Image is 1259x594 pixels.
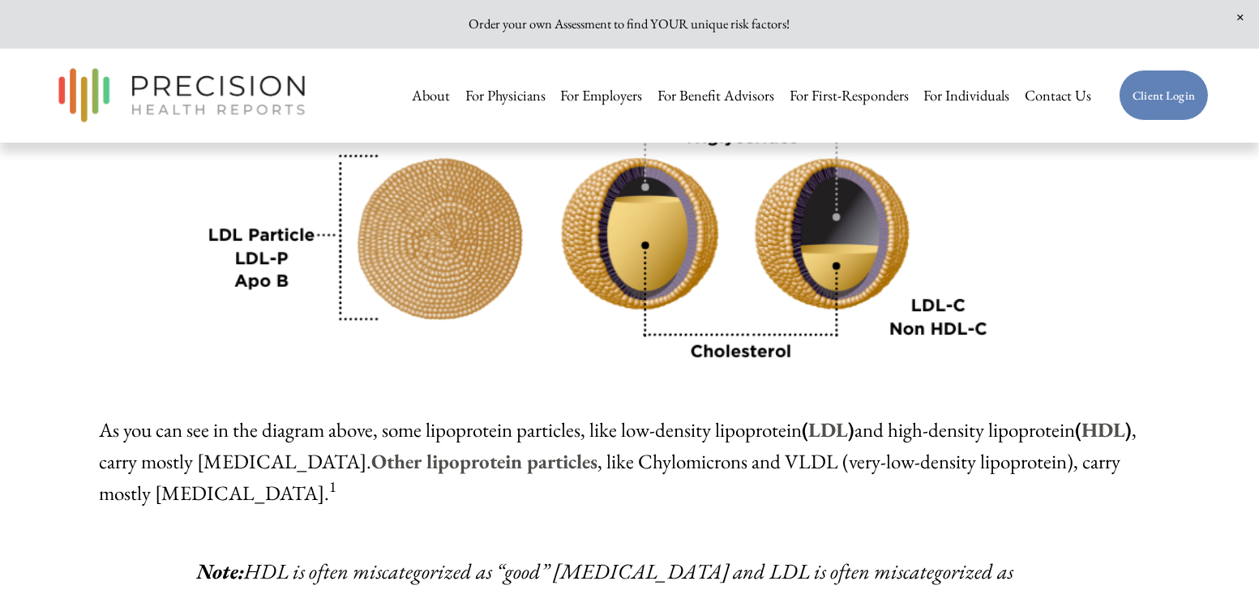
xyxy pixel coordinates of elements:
[465,79,546,112] a: For Physicians
[196,558,244,585] em: Note:
[802,417,854,442] strong: ( )
[412,79,450,112] a: About
[968,387,1259,594] iframe: Chat Widget
[923,79,1009,112] a: For Individuals
[50,61,313,130] img: Precision Health Reports
[1025,79,1091,112] a: Contact Us
[657,79,774,112] a: For Benefit Advisors
[371,448,597,474] a: Other lipoprotein particles
[329,476,336,497] sup: 1
[1119,70,1209,121] a: Client Login
[99,417,1137,506] span: As you can see in the diagram above, some lipoprotein particles, like low-density lipoprotein and...
[790,79,909,112] a: For First-Responders
[808,417,848,442] a: LDL
[560,79,642,112] a: For Employers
